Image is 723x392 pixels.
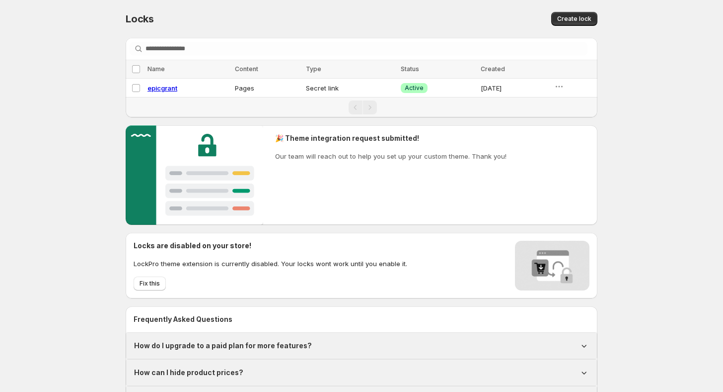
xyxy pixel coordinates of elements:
[140,280,160,288] span: Fix this
[401,65,419,73] span: Status
[134,241,407,251] h2: Locks are disabled on your store!
[126,97,597,117] nav: Pagination
[557,15,591,23] span: Create lock
[126,13,154,25] span: Locks
[134,259,407,269] p: LockPro theme extension is currently disabled. Your locks wont work until you enable it.
[275,151,506,161] p: Our team will reach out to help you set up your custom theme. Thank you!
[147,65,165,73] span: Name
[515,241,589,291] img: Locks disabled
[481,65,505,73] span: Created
[478,79,552,98] td: [DATE]
[275,133,506,143] h2: 🎉 Theme integration request submitted!
[126,125,263,225] img: Customer support
[134,314,589,324] h2: Frequently Asked Questions
[235,65,258,73] span: Content
[147,84,177,92] a: epicgrant
[405,84,424,92] span: Active
[551,12,597,26] button: Create lock
[134,341,312,351] h1: How do I upgrade to a paid plan for more features?
[134,368,243,378] h1: How can I hide product prices?
[306,65,321,73] span: Type
[134,277,166,291] button: Fix this
[303,79,397,98] td: Secret link
[232,79,303,98] td: Pages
